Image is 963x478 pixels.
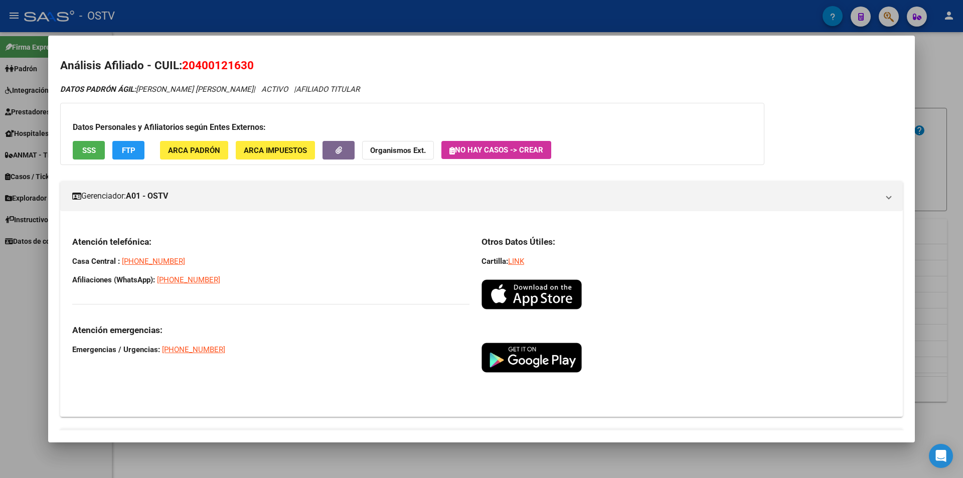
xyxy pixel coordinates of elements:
[449,145,543,154] span: No hay casos -> Crear
[72,275,155,284] strong: Afiliaciones (WhatsApp):
[60,85,136,94] strong: DATOS PADRÓN ÁGIL:
[72,345,160,354] strong: Emergencias / Urgencias:
[441,141,551,159] button: No hay casos -> Crear
[60,85,253,94] span: [PERSON_NAME] [PERSON_NAME]
[168,146,220,155] span: ARCA Padrón
[236,141,315,160] button: ARCA Impuestos
[60,181,903,211] mat-expansion-panel-header: Gerenciador:A01 - OSTV
[73,121,752,133] h3: Datos Personales y Afiliatorios según Entes Externos:
[112,141,144,160] button: FTP
[508,257,524,266] a: LINK
[157,275,220,284] a: [PHONE_NUMBER]
[929,444,953,468] div: Open Intercom Messenger
[60,85,360,94] i: | ACTIVO |
[72,257,120,266] strong: Casa Central :
[362,141,434,160] button: Organismos Ext.
[60,57,903,74] h2: Análisis Afiliado - CUIL:
[126,190,168,202] strong: A01 - OSTV
[60,428,903,458] mat-expansion-panel-header: Datos de Empadronamiento
[370,146,426,155] strong: Organismos Ext.
[481,257,508,266] strong: Cartilla:
[162,345,225,354] a: [PHONE_NUMBER]
[296,85,360,94] span: AFILIADO TITULAR
[122,257,185,266] a: [PHONE_NUMBER]
[481,236,891,247] h3: Otros Datos Útiles:
[72,236,469,247] h3: Atención telefónica:
[60,211,903,417] div: Gerenciador:A01 - OSTV
[160,141,228,160] button: ARCA Padrón
[72,325,469,336] h3: Atención emergencias:
[72,190,879,202] mat-panel-title: Gerenciador:
[122,146,135,155] span: FTP
[481,343,582,373] img: logo-play-store
[182,59,254,72] span: 20400121630
[73,141,105,160] button: SSS
[244,146,307,155] span: ARCA Impuestos
[481,279,582,309] img: logo-app-store
[82,146,96,155] span: SSS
